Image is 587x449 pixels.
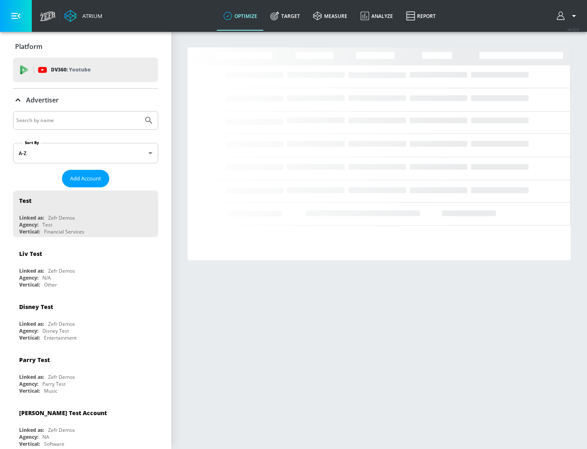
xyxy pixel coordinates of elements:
[13,191,158,237] div: TestLinked as:Zefr DemosAgency:TestVertical:Financial Services
[44,228,84,235] div: Financial Services
[48,373,75,380] div: Zefr Demos
[19,334,40,341] div: Vertical:
[15,42,42,51] p: Platform
[13,350,158,396] div: Parry TestLinked as:Zefr DemosAgency:Parry TestVertical:Music
[264,1,307,31] a: Target
[307,1,354,31] a: measure
[13,58,158,82] div: DV360: Youtube
[26,96,59,104] p: Advertiser
[62,170,109,187] button: Add Account
[567,27,579,31] span: v 4.32.0
[13,244,158,290] div: Liv TestLinked as:Zefr DemosAgency:N/AVertical:Other
[48,267,75,274] div: Zefr Demos
[19,250,42,258] div: Liv Test
[19,433,38,440] div: Agency:
[13,35,158,58] div: Platform
[44,387,57,394] div: Music
[19,320,44,327] div: Linked as:
[69,65,90,74] p: Youtube
[48,320,75,327] div: Zefr Demos
[19,221,38,228] div: Agency:
[19,387,40,394] div: Vertical:
[19,380,38,387] div: Agency:
[19,356,50,364] div: Parry Test
[23,140,41,145] label: Sort By
[19,281,40,288] div: Vertical:
[44,334,77,341] div: Entertainment
[19,427,44,433] div: Linked as:
[19,327,38,334] div: Agency:
[44,281,57,288] div: Other
[19,197,31,204] div: Test
[64,10,102,22] a: Atrium
[42,433,49,440] div: NA
[51,65,90,74] p: DV360:
[42,327,69,334] div: Disney Test
[19,214,44,221] div: Linked as:
[19,274,38,281] div: Agency:
[13,143,158,163] div: A-Z
[19,267,44,274] div: Linked as:
[13,297,158,343] div: Disney TestLinked as:Zefr DemosAgency:Disney TestVertical:Entertainment
[70,174,101,183] span: Add Account
[19,228,40,235] div: Vertical:
[399,1,442,31] a: Report
[44,440,64,447] div: Software
[13,89,158,111] div: Advertiser
[42,221,52,228] div: Test
[48,427,75,433] div: Zefr Demos
[19,440,40,447] div: Vertical:
[16,115,140,126] input: Search by name
[42,380,66,387] div: Parry Test
[42,274,51,281] div: N/A
[19,373,44,380] div: Linked as:
[79,12,102,20] div: Atrium
[19,303,53,311] div: Disney Test
[48,214,75,221] div: Zefr Demos
[19,409,107,417] div: [PERSON_NAME] Test Account
[354,1,399,31] a: Analyze
[217,1,264,31] a: optimize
